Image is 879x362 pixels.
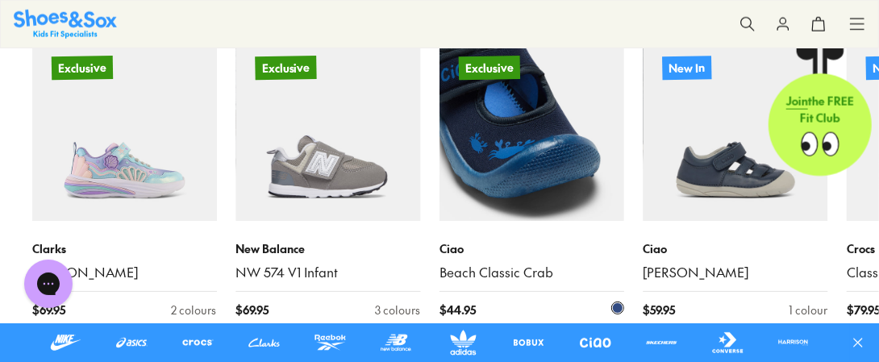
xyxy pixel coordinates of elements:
a: Exclusive [32,37,217,222]
span: $ 44.95 [439,302,476,318]
img: SNS_Logo_Responsive.svg [14,10,117,38]
p: New Balance [236,240,421,257]
a: Beach Classic Crab [439,264,624,281]
span: $ 59.95 [644,302,676,318]
iframe: Gorgias live chat messenger [16,254,81,314]
div: 2 colours [172,302,217,318]
p: Ciao [644,240,828,257]
p: Ciao [439,240,624,257]
p: New In [662,56,711,80]
div: 3 colours [375,302,420,318]
p: the FREE Fit Club [769,80,872,139]
div: 1 colour [789,302,827,318]
p: Exclusive [255,56,316,80]
span: $ 69.95 [236,302,269,318]
a: Jointhe FREE Fit Club [769,48,872,177]
a: [PERSON_NAME] [644,264,828,281]
a: [PERSON_NAME] [32,264,217,281]
p: Exclusive [52,56,113,80]
span: Join [786,93,808,109]
a: NW 574 V1 Infant [236,264,421,281]
a: Shoes & Sox [14,10,117,38]
p: Clarks [32,240,217,257]
p: Exclusive [458,55,520,81]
